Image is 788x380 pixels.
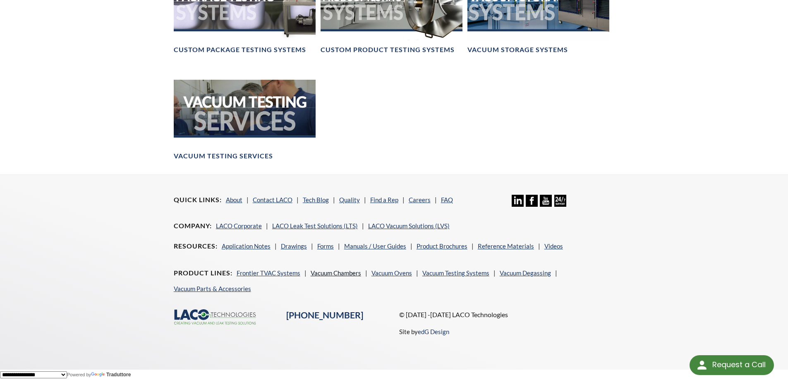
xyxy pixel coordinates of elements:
a: Find a Rep [370,196,398,203]
h4: Company [174,222,212,230]
a: [PHONE_NUMBER] [286,310,363,320]
p: © [DATE] -[DATE] LACO Technologies [399,309,615,320]
a: LACO Vacuum Solutions (LVS) [368,222,450,229]
a: Quality [339,196,360,203]
a: LACO Leak Test Solutions (LTS) [272,222,358,229]
h4: Quick Links [174,196,222,204]
a: Vacuum Chambers [311,269,361,277]
a: Vacuum Parts & Accessories [174,285,251,292]
a: About [226,196,242,203]
a: Manuals / User Guides [344,242,406,250]
a: edG Design [418,328,449,335]
h4: Resources [174,242,218,251]
div: Request a Call [690,355,774,375]
img: Google Traduttore [91,372,106,378]
h4: Product Lines [174,269,232,277]
a: Careers [409,196,431,203]
p: Site by [399,327,449,337]
a: Tech Blog [303,196,329,203]
a: Reference Materials [478,242,534,250]
a: Traduttore [91,372,131,378]
a: 24/7 Support [554,201,566,208]
img: round button [695,358,709,372]
a: Vacuum Testing Services headerVacuum Testing Services [174,68,316,161]
div: Request a Call [712,355,766,374]
a: Drawings [281,242,307,250]
h4: Custom Package Testing Systems [174,45,306,54]
a: Forms [317,242,334,250]
a: Vacuum Ovens [371,269,412,277]
img: 24/7 Support Icon [554,195,566,207]
a: Application Notes [222,242,271,250]
a: Frontier TVAC Systems [237,269,300,277]
h4: Vacuum Storage Systems [467,45,568,54]
a: Contact LACO [253,196,292,203]
a: LACO Corporate [216,222,262,229]
h4: Vacuum Testing Services [174,152,273,160]
h4: Custom Product Testing Systems [321,45,455,54]
a: Vacuum Testing Systems [422,269,489,277]
a: Vacuum Degassing [500,269,551,277]
a: Videos [544,242,563,250]
a: FAQ [441,196,453,203]
a: Product Brochures [417,242,467,250]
